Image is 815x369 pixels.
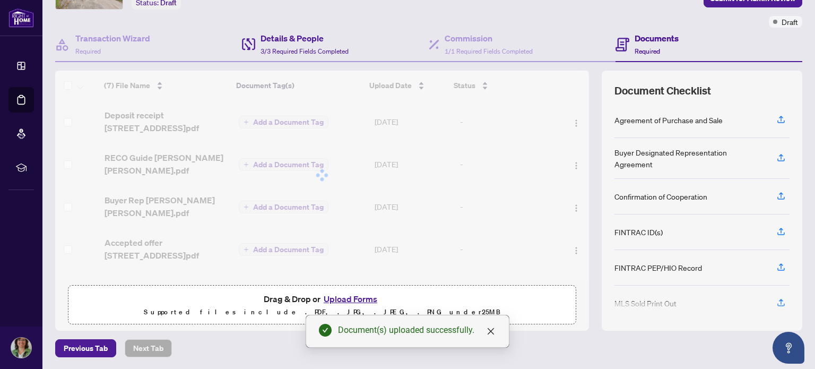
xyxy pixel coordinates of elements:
[614,191,707,202] div: Confirmation of Cooperation
[614,114,723,126] div: Agreement of Purchase and Sale
[614,147,764,170] div: Buyer Designated Representation Agreement
[445,47,533,55] span: 1/1 Required Fields Completed
[11,338,31,358] img: Profile Icon
[68,286,576,325] span: Drag & Drop orUpload FormsSupported files include .PDF, .JPG, .JPEG, .PNG under25MB
[261,47,349,55] span: 3/3 Required Fields Completed
[64,340,108,357] span: Previous Tab
[8,8,34,28] img: logo
[75,47,101,55] span: Required
[773,332,804,364] button: Open asap
[614,262,702,273] div: FINTRAC PEP/HIO Record
[614,83,711,98] span: Document Checklist
[782,16,798,28] span: Draft
[614,226,663,238] div: FINTRAC ID(s)
[125,339,172,357] button: Next Tab
[75,32,150,45] h4: Transaction Wizard
[75,306,569,319] p: Supported files include .PDF, .JPG, .JPEG, .PNG under 25 MB
[319,324,332,337] span: check-circle
[487,327,495,336] span: close
[264,292,380,306] span: Drag & Drop or
[635,47,660,55] span: Required
[338,324,496,337] div: Document(s) uploaded successfully.
[635,32,679,45] h4: Documents
[261,32,349,45] h4: Details & People
[614,297,677,309] div: MLS Sold Print Out
[320,292,380,306] button: Upload Forms
[445,32,533,45] h4: Commission
[485,325,497,337] a: Close
[55,339,116,357] button: Previous Tab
